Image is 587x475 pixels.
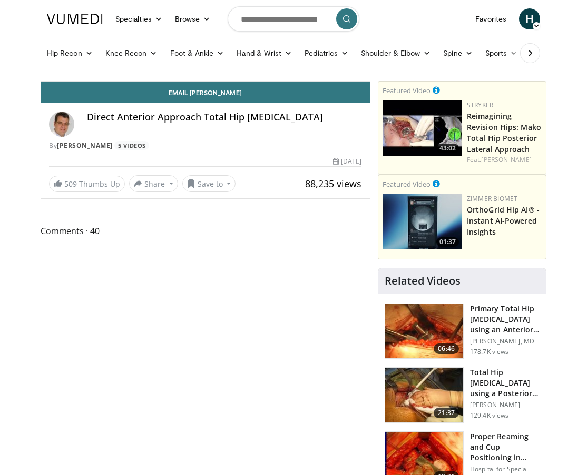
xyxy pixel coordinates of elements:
a: Specialties [109,8,169,29]
a: 01:37 [383,194,462,249]
span: 01:37 [436,237,459,247]
a: Knee Recon [99,43,164,64]
small: Featured Video [383,86,431,95]
a: Favorites [469,8,513,29]
img: Avatar [49,112,74,137]
a: Foot & Ankle [164,43,231,64]
img: 263423_3.png.150x105_q85_crop-smart_upscale.jpg [385,304,463,359]
span: Comments 40 [41,224,370,238]
p: 129.4K views [470,411,508,420]
small: Featured Video [383,179,431,189]
p: 178.7K views [470,348,508,356]
img: 51d03d7b-a4ba-45b7-9f92-2bfbd1feacc3.150x105_q85_crop-smart_upscale.jpg [383,194,462,249]
h3: Proper Reaming and Cup Positioning in Primary [MEDICAL_DATA] [470,431,540,463]
a: Zimmer Biomet [467,194,517,203]
h3: Total Hip [MEDICAL_DATA] using a Posterior Approach [470,367,540,399]
h4: Related Videos [385,275,461,287]
a: Shoulder & Elbow [355,43,437,64]
a: Spine [437,43,478,64]
a: Hip Recon [41,43,99,64]
a: OrthoGrid Hip AI® - Instant AI-Powered Insights [467,205,540,237]
a: Hand & Wrist [230,43,298,64]
p: [PERSON_NAME], MD [470,337,540,346]
span: 88,235 views [305,177,361,190]
div: Feat. [467,155,542,165]
a: H [519,8,540,29]
button: Save to [182,175,236,192]
a: Browse [169,8,217,29]
a: Pediatrics [298,43,355,64]
a: 5 Videos [114,141,149,150]
a: 21:37 Total Hip [MEDICAL_DATA] using a Posterior Approach [PERSON_NAME] 129.4K views [385,367,540,423]
button: Share [129,175,178,192]
span: 509 [64,179,77,189]
div: By [49,141,361,150]
a: [PERSON_NAME] [57,141,113,150]
h3: Primary Total Hip [MEDICAL_DATA] using an Anterior Supine Intermuscula… [470,304,540,335]
span: 43:02 [436,144,459,153]
a: Reimagining Revision Hips: Mako Total Hip Posterior Lateral Approach [467,111,541,154]
span: 21:37 [434,408,459,418]
img: 286987_0000_1.png.150x105_q85_crop-smart_upscale.jpg [385,368,463,422]
p: [PERSON_NAME] [470,401,540,409]
span: 06:46 [434,343,459,354]
a: 509 Thumbs Up [49,176,125,192]
a: Stryker [467,100,493,109]
a: 43:02 [383,100,462,156]
h4: Direct Anterior Approach Total Hip [MEDICAL_DATA] [87,112,361,123]
div: [DATE] [333,157,361,166]
a: Email [PERSON_NAME] [41,82,370,103]
a: Sports [479,43,524,64]
img: VuMedi Logo [47,14,103,24]
a: 06:46 Primary Total Hip [MEDICAL_DATA] using an Anterior Supine Intermuscula… [PERSON_NAME], MD 1... [385,304,540,359]
input: Search topics, interventions [228,6,359,32]
a: [PERSON_NAME] [481,155,531,164]
img: 6632ea9e-2a24-47c5-a9a2-6608124666dc.150x105_q85_crop-smart_upscale.jpg [383,100,462,156]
